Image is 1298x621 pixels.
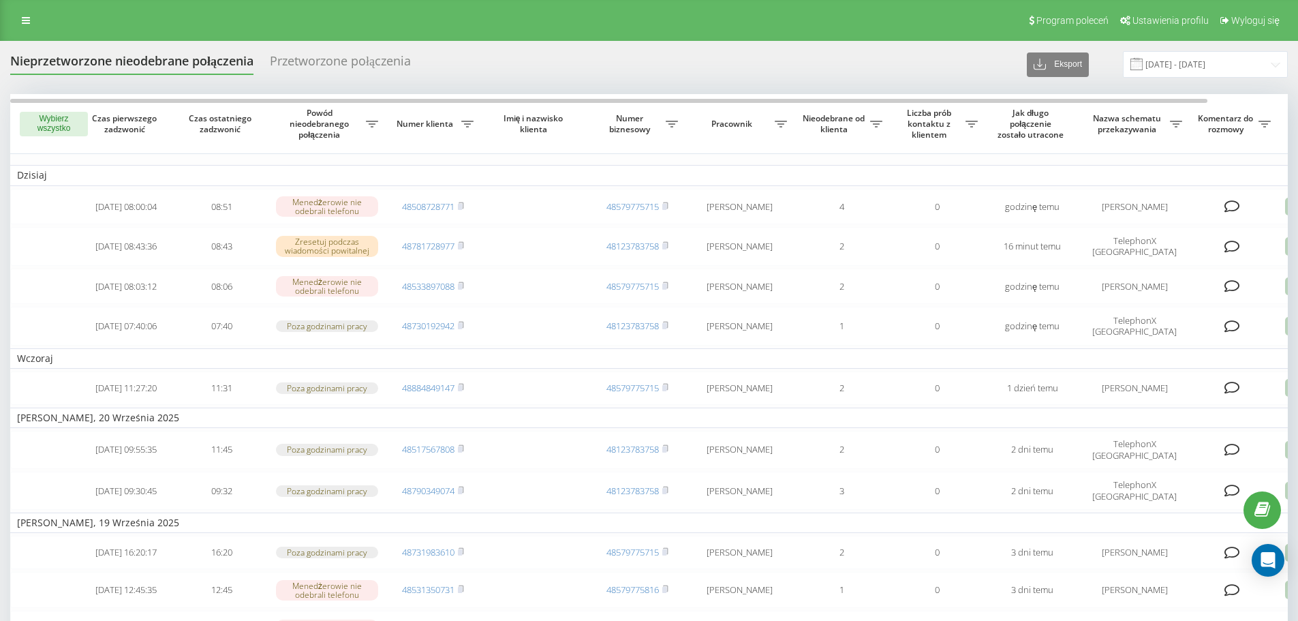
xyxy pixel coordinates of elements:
[276,108,366,140] span: Powód nieodebranego połączenia
[78,536,174,569] td: [DATE] 16:20:17
[10,54,253,75] div: Nieprzetworzone nieodebrane połączenia
[174,472,269,510] td: 09:32
[985,269,1080,305] td: godzinę temu
[78,227,174,265] td: [DATE] 08:43:36
[685,431,794,469] td: [PERSON_NAME]
[78,572,174,608] td: [DATE] 12:45:35
[402,584,454,596] a: 48531350731
[889,307,985,345] td: 0
[692,119,775,130] span: Pracownik
[1252,544,1284,577] div: Open Intercom Messenger
[1080,472,1189,510] td: TelephonX [GEOGRAPHIC_DATA]
[596,113,666,134] span: Numer biznesowy
[174,227,269,265] td: 08:43
[889,472,985,510] td: 0
[985,227,1080,265] td: 16 minut temu
[794,572,889,608] td: 1
[276,196,378,217] div: Menedżerowie nie odebrali telefonu
[402,443,454,455] a: 48517567808
[685,227,794,265] td: [PERSON_NAME]
[276,580,378,601] div: Menedżerowie nie odebrali telefonu
[1080,227,1189,265] td: TelephonX [GEOGRAPHIC_DATA]
[402,200,454,213] a: 48508728771
[889,536,985,569] td: 0
[270,54,411,75] div: Przetworzone połączenia
[606,280,659,292] a: 48579775715
[276,444,378,455] div: Poza godzinami pracy
[402,382,454,394] a: 48884849147
[276,236,378,256] div: Zresetuj podczas wiadomości powitalnej
[685,472,794,510] td: [PERSON_NAME]
[78,431,174,469] td: [DATE] 09:55:35
[276,320,378,332] div: Poza godzinami pracy
[606,443,659,455] a: 48123783758
[1080,307,1189,345] td: TelephonX [GEOGRAPHIC_DATA]
[174,269,269,305] td: 08:06
[1080,372,1189,405] td: [PERSON_NAME]
[1080,431,1189,469] td: TelephonX [GEOGRAPHIC_DATA]
[1036,15,1109,26] span: Program poleceń
[606,382,659,394] a: 48579775715
[78,307,174,345] td: [DATE] 07:40:06
[794,536,889,569] td: 2
[402,546,454,558] a: 48731983610
[174,372,269,405] td: 11:31
[1080,189,1189,225] td: [PERSON_NAME]
[685,269,794,305] td: [PERSON_NAME]
[985,431,1080,469] td: 2 dni temu
[1087,113,1170,134] span: Nazwa schematu przekazywania
[801,113,870,134] span: Nieodebrane od klienta
[89,113,163,134] span: Czas pierwszego zadzwonić
[889,189,985,225] td: 0
[889,372,985,405] td: 0
[889,572,985,608] td: 0
[606,240,659,252] a: 48123783758
[794,189,889,225] td: 4
[606,320,659,332] a: 48123783758
[276,485,378,497] div: Poza godzinami pracy
[606,546,659,558] a: 48579775715
[174,572,269,608] td: 12:45
[985,307,1080,345] td: godzinę temu
[794,431,889,469] td: 2
[985,536,1080,569] td: 3 dni temu
[685,536,794,569] td: [PERSON_NAME]
[685,572,794,608] td: [PERSON_NAME]
[392,119,461,130] span: Numer klienta
[1231,15,1280,26] span: Wyloguj się
[794,269,889,305] td: 2
[995,108,1069,140] span: Jak długo połączenie zostało utracone
[276,547,378,558] div: Poza godzinami pracy
[1080,269,1189,305] td: [PERSON_NAME]
[606,584,659,596] a: 48579775816
[685,189,794,225] td: [PERSON_NAME]
[606,485,659,497] a: 48123783758
[174,431,269,469] td: 11:45
[985,372,1080,405] td: 1 dzień temu
[492,113,578,134] span: Imię i nazwisko klienta
[896,108,965,140] span: Liczba prób kontaktu z klientem
[78,269,174,305] td: [DATE] 08:03:12
[889,227,985,265] td: 0
[1132,15,1209,26] span: Ustawienia profilu
[1080,572,1189,608] td: [PERSON_NAME]
[78,189,174,225] td: [DATE] 08:00:04
[985,472,1080,510] td: 2 dni temu
[174,536,269,569] td: 16:20
[889,431,985,469] td: 0
[985,189,1080,225] td: godzinę temu
[20,112,88,136] button: Wybierz wszystko
[794,372,889,405] td: 2
[794,472,889,510] td: 3
[78,472,174,510] td: [DATE] 09:30:45
[794,307,889,345] td: 1
[402,485,454,497] a: 48790349074
[1027,52,1089,77] button: Eksport
[174,189,269,225] td: 08:51
[685,372,794,405] td: [PERSON_NAME]
[606,200,659,213] a: 48579775715
[402,320,454,332] a: 48730192942
[78,372,174,405] td: [DATE] 11:27:20
[402,240,454,252] a: 48781728977
[985,572,1080,608] td: 3 dni temu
